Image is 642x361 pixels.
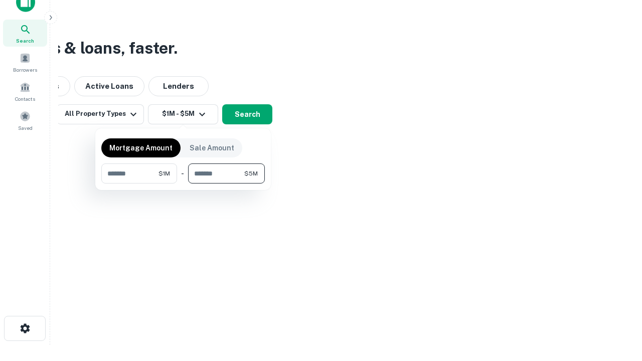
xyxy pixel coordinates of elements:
[190,142,234,153] p: Sale Amount
[109,142,173,153] p: Mortgage Amount
[181,163,184,184] div: -
[158,169,170,178] span: $1M
[592,281,642,329] iframe: Chat Widget
[244,169,258,178] span: $5M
